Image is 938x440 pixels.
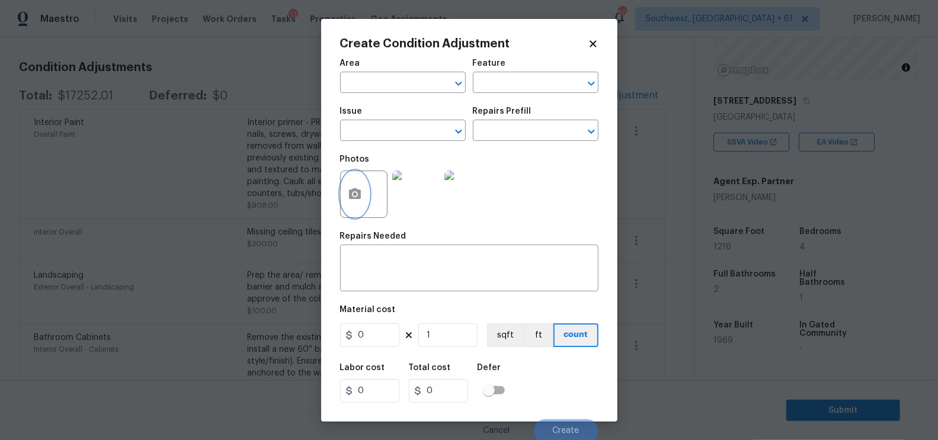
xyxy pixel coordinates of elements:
[583,123,600,140] button: Open
[340,155,370,163] h5: Photos
[478,364,501,372] h5: Defer
[524,323,553,347] button: ft
[487,323,524,347] button: sqft
[340,364,385,372] h5: Labor cost
[340,38,588,50] h2: Create Condition Adjustment
[473,107,532,115] h5: Repairs Prefill
[409,364,451,372] h5: Total cost
[473,59,506,68] h5: Feature
[553,323,598,347] button: count
[583,75,600,92] button: Open
[340,59,360,68] h5: Area
[484,426,510,435] span: Cancel
[450,123,467,140] button: Open
[553,426,580,435] span: Create
[340,306,396,314] h5: Material cost
[340,107,363,115] h5: Issue
[450,75,467,92] button: Open
[340,232,406,240] h5: Repairs Needed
